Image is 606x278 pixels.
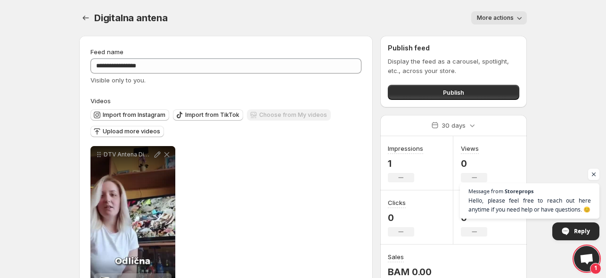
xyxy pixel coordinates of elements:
[90,109,169,121] button: Import from Instagram
[388,158,423,169] p: 1
[388,266,432,278] p: BAM 0.00
[461,158,487,169] p: 0
[79,11,92,25] button: Settings
[388,57,519,75] p: Display the feed as a carousel, spotlight, etc., across your store.
[388,144,423,153] h3: Impressions
[104,151,153,158] p: DTV Antena Digitalna
[442,121,466,130] p: 30 days
[461,144,479,153] h3: Views
[388,252,404,262] h3: Sales
[505,188,533,194] span: Storeprops
[90,48,123,56] span: Feed name
[90,126,164,137] button: Upload more videos
[388,212,414,223] p: 0
[471,11,527,25] button: More actions
[468,196,591,214] span: Hello, please feel free to reach out here anytime if you need help or have questions. 😊
[388,198,406,207] h3: Clicks
[103,128,160,135] span: Upload more videos
[90,76,146,84] span: Visible only to you.
[185,111,239,119] span: Import from TikTok
[388,43,519,53] h2: Publish feed
[477,14,514,22] span: More actions
[388,85,519,100] button: Publish
[443,88,464,97] span: Publish
[574,223,590,239] span: Reply
[574,246,599,271] a: Open chat
[103,111,165,119] span: Import from Instagram
[94,12,168,24] span: Digitalna antena
[90,97,111,105] span: Videos
[590,263,601,274] span: 1
[173,109,243,121] button: Import from TikTok
[468,188,503,194] span: Message from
